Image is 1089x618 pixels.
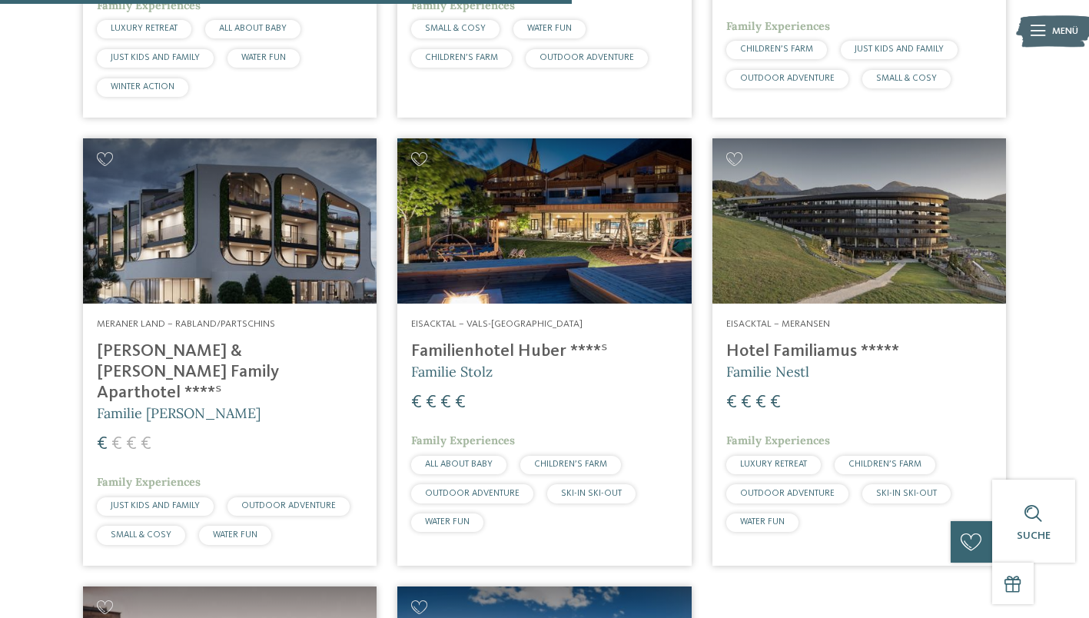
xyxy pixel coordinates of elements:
span: € [141,435,151,454]
span: Family Experiences [411,434,515,447]
span: WATER FUN [527,24,572,33]
span: € [755,394,766,412]
span: CHILDREN’S FARM [848,460,921,469]
span: WATER FUN [740,517,785,527]
span: Eisacktal – Meransen [726,319,830,329]
span: OUTDOOR ADVENTURE [241,501,336,510]
span: OUTDOOR ADVENTURE [540,53,634,62]
span: LUXURY RETREAT [111,24,178,33]
span: OUTDOOR ADVENTURE [740,74,835,83]
span: € [770,394,781,412]
span: SMALL & COSY [111,530,171,540]
span: Family Experiences [726,19,830,33]
span: CHILDREN’S FARM [740,45,813,54]
span: € [426,394,437,412]
span: OUTDOOR ADVENTURE [425,489,520,498]
span: € [741,394,752,412]
span: € [455,394,466,412]
span: € [440,394,451,412]
img: Familienhotels gesucht? Hier findet ihr die besten! [712,138,1006,304]
span: € [111,435,122,454]
span: € [411,394,422,412]
span: Familie Nestl [726,363,809,380]
span: WINTER ACTION [111,82,174,91]
span: ALL ABOUT BABY [219,24,287,33]
span: SMALL & COSY [425,24,486,33]
span: Family Experiences [97,475,201,489]
span: SMALL & COSY [876,74,937,83]
span: SKI-IN SKI-OUT [561,489,622,498]
span: JUST KIDS AND FAMILY [855,45,944,54]
span: Familie Stolz [411,363,493,380]
span: WATER FUN [425,517,470,527]
span: € [97,435,108,454]
span: Eisacktal – Vals-[GEOGRAPHIC_DATA] [411,319,583,329]
a: Familienhotels gesucht? Hier findet ihr die besten! Eisacktal – Meransen Hotel Familiamus ***** F... [712,138,1006,566]
span: LUXURY RETREAT [740,460,807,469]
span: JUST KIDS AND FAMILY [111,53,200,62]
span: JUST KIDS AND FAMILY [111,501,200,510]
span: CHILDREN’S FARM [534,460,607,469]
span: Suche [1017,530,1051,541]
span: € [126,435,137,454]
span: Meraner Land – Rabland/Partschins [97,319,275,329]
h4: Familienhotel Huber ****ˢ [411,341,677,362]
img: Familienhotels gesucht? Hier findet ihr die besten! [83,138,377,304]
span: WATER FUN [241,53,286,62]
a: Familienhotels gesucht? Hier findet ihr die besten! Meraner Land – Rabland/Partschins [PERSON_NAM... [83,138,377,566]
span: WATER FUN [213,530,257,540]
span: € [726,394,737,412]
span: OUTDOOR ADVENTURE [740,489,835,498]
span: SKI-IN SKI-OUT [876,489,937,498]
h4: [PERSON_NAME] & [PERSON_NAME] Family Aparthotel ****ˢ [97,341,363,404]
span: CHILDREN’S FARM [425,53,498,62]
img: Familienhotels gesucht? Hier findet ihr die besten! [397,138,691,304]
span: ALL ABOUT BABY [425,460,493,469]
span: Familie [PERSON_NAME] [97,404,261,422]
a: Familienhotels gesucht? Hier findet ihr die besten! Eisacktal – Vals-[GEOGRAPHIC_DATA] Familienho... [397,138,691,566]
span: Family Experiences [726,434,830,447]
